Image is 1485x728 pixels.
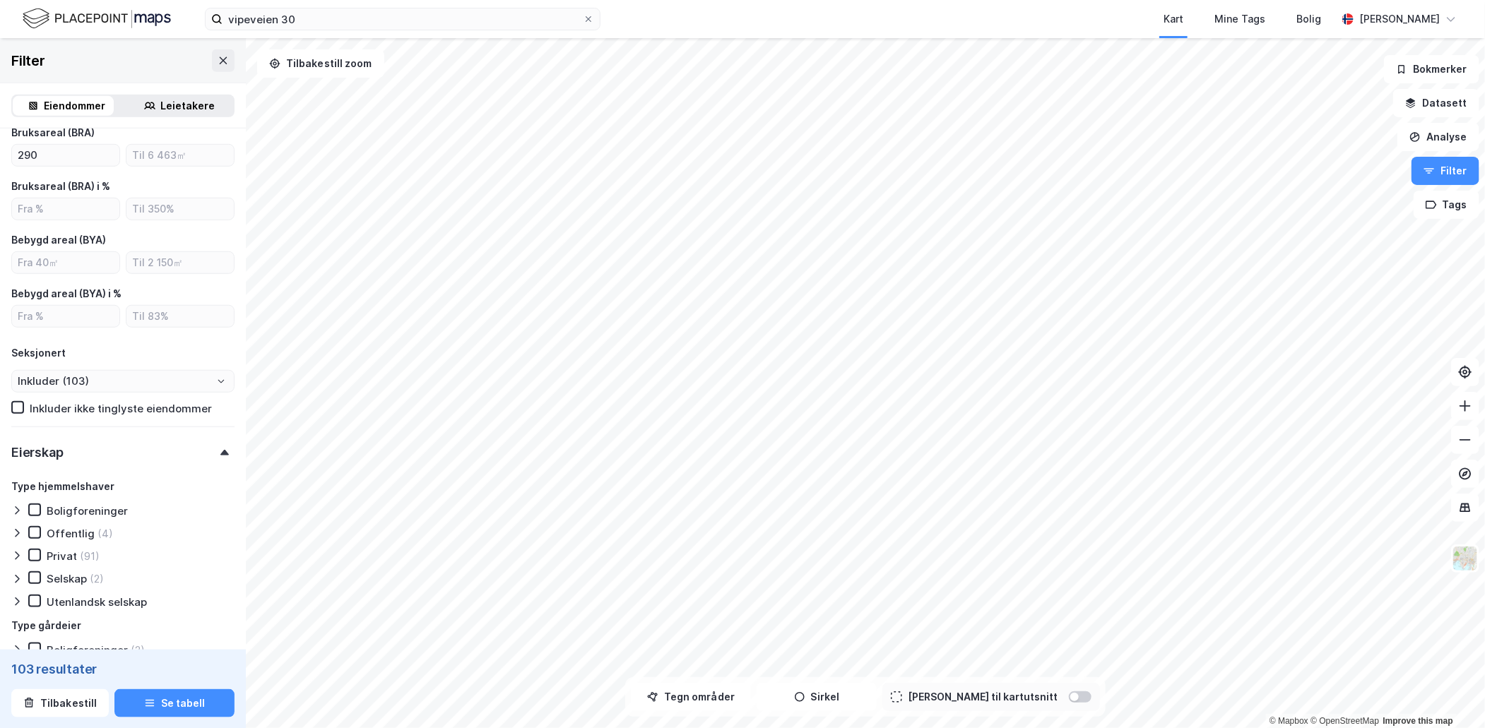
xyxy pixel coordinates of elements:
input: Til 83% [126,306,234,327]
div: 103 resultater [11,660,235,677]
div: Bolig [1296,11,1321,28]
div: Privat [47,549,77,563]
button: Analyse [1397,123,1479,151]
input: Til 6 463㎡ [126,145,234,166]
input: Søk på adresse, matrikkel, gårdeiere, leietakere eller personer [223,8,583,30]
div: Bebygd areal (BYA) i % [11,285,122,302]
input: Fra 290㎡ [12,145,119,166]
div: Inkluder ikke tinglyste eiendommer [30,402,212,415]
button: Datasett [1393,89,1479,117]
button: Tegn områder [631,683,751,711]
a: OpenStreetMap [1311,716,1379,726]
input: Fra % [12,198,119,220]
button: Se tabell [114,688,235,717]
div: Bruksareal (BRA) [11,124,95,141]
input: Fra % [12,306,119,327]
input: Til 2 150㎡ [126,252,234,273]
input: Fra 40㎡ [12,252,119,273]
div: Mine Tags [1214,11,1265,28]
iframe: Chat Widget [1414,660,1485,728]
a: Improve this map [1383,716,1453,726]
div: Filter [11,49,45,72]
button: Bokmerker [1384,55,1479,83]
div: (2) [131,643,145,657]
a: Mapbox [1270,716,1308,726]
div: Leietakere [161,97,215,114]
input: Til 350% [126,198,234,220]
div: (2) [90,572,104,585]
img: Z [1452,545,1479,572]
div: (91) [80,549,100,563]
button: Tilbakestill zoom [257,49,384,78]
img: logo.f888ab2527a4732fd821a326f86c7f29.svg [23,6,171,31]
div: Kontrollprogram for chat [1414,660,1485,728]
button: Filter [1412,157,1479,185]
div: Boligforeninger [47,504,128,518]
button: Tilbakestill [11,688,109,717]
div: [PERSON_NAME] [1359,11,1440,28]
input: ClearOpen [12,371,234,392]
div: Type gårdeier [11,617,81,634]
div: Type hjemmelshaver [11,478,114,495]
div: Eiendommer [45,97,106,114]
div: Offentlig [47,527,95,540]
div: Eierskap [11,444,63,461]
div: Selskap [47,572,87,585]
div: Bebygd areal (BYA) [11,232,106,249]
div: Bruksareal (BRA) i % [11,178,110,195]
div: (4) [97,527,113,540]
div: [PERSON_NAME] til kartutsnitt [908,688,1058,705]
button: Tags [1414,191,1479,219]
div: Seksjonert [11,345,66,362]
button: Sirkel [757,683,877,711]
div: Boligforeninger [47,643,128,657]
div: Kart [1164,11,1183,28]
button: Open [215,376,227,387]
div: Utenlandsk selskap [47,595,147,609]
